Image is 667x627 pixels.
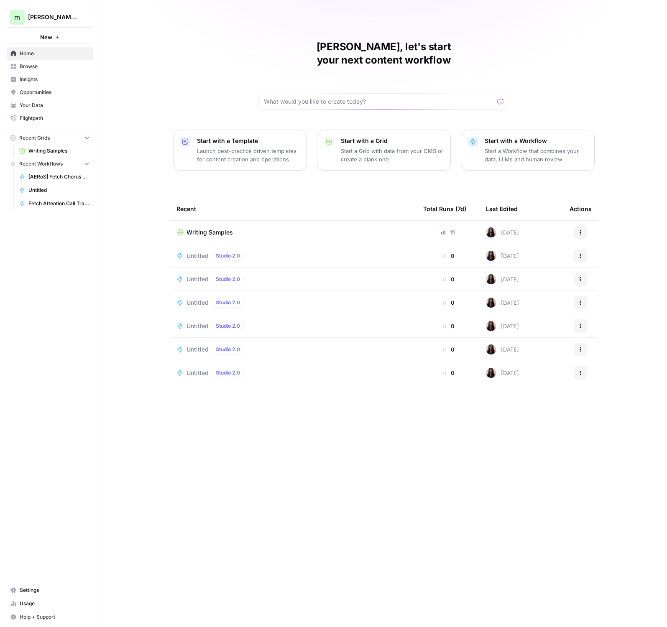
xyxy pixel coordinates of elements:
[486,197,518,220] div: Last Edited
[486,227,519,237] div: [DATE]
[15,144,93,158] a: Writing Samples
[20,600,89,607] span: Usage
[485,147,588,163] p: Start a Workflow that combines your data, LLMs and human review
[423,275,473,283] div: 0
[486,227,496,237] img: rox323kbkgutb4wcij4krxobkpon
[423,197,466,220] div: Total Runs (7d)
[176,197,410,220] div: Recent
[423,228,473,237] div: 11
[7,610,93,624] button: Help + Support
[486,251,519,261] div: [DATE]
[176,274,410,284] a: UntitledStudio 2.0
[15,184,93,197] a: Untitled
[20,89,89,96] span: Opportunities
[28,173,89,181] span: [AERoS] Fetch Chorus Transcripts
[176,298,410,308] a: UntitledStudio 2.0
[20,115,89,122] span: Flightpath
[7,132,93,144] button: Recent Grids
[176,368,410,378] a: UntitledStudio 2.0
[187,298,209,307] span: Untitled
[187,228,233,237] span: Writing Samples
[19,134,50,142] span: Recent Grids
[486,274,496,284] img: rox323kbkgutb4wcij4krxobkpon
[486,251,496,261] img: rox323kbkgutb4wcij4krxobkpon
[176,321,410,331] a: UntitledStudio 2.0
[28,200,89,207] span: Fetch Attention Call Transcripts
[20,63,89,70] span: Browse
[423,369,473,377] div: 0
[7,584,93,597] a: Settings
[7,99,93,112] a: Your Data
[216,346,240,353] span: Studio 2.0
[423,298,473,307] div: 0
[258,40,509,67] h1: [PERSON_NAME], let's start your next content workflow
[216,275,240,283] span: Studio 2.0
[423,322,473,330] div: 0
[28,13,79,21] span: [PERSON_NAME] aircraft tests
[486,321,519,331] div: [DATE]
[187,369,209,377] span: Untitled
[461,130,595,171] button: Start with a WorkflowStart a Workflow that combines your data, LLMs and human review
[20,76,89,83] span: Insights
[264,97,494,106] input: What would you like to create today?
[216,299,240,306] span: Studio 2.0
[570,197,592,220] div: Actions
[216,252,240,260] span: Studio 2.0
[486,321,496,331] img: rox323kbkgutb4wcij4krxobkpon
[173,130,307,171] button: Start with a TemplateLaunch best-practice driven templates for content creation and operations
[486,274,519,284] div: [DATE]
[197,137,300,145] p: Start with a Template
[176,228,410,237] a: Writing Samples
[28,186,89,194] span: Untitled
[486,298,496,308] img: rox323kbkgutb4wcij4krxobkpon
[7,158,93,170] button: Recent Workflows
[28,147,89,155] span: Writing Samples
[176,251,410,261] a: UntitledStudio 2.0
[7,7,93,28] button: Workspace: melanie aircraft tests
[7,112,93,125] a: Flightpath
[7,86,93,99] a: Opportunities
[486,368,496,378] img: rox323kbkgutb4wcij4krxobkpon
[7,47,93,60] a: Home
[341,137,444,145] p: Start with a Grid
[317,130,451,171] button: Start with a GridStart a Grid with data from your CMS or create a blank one
[15,197,93,210] a: Fetch Attention Call Transcripts
[485,137,588,145] p: Start with a Workflow
[486,298,519,308] div: [DATE]
[20,102,89,109] span: Your Data
[176,344,410,354] a: UntitledStudio 2.0
[187,252,209,260] span: Untitled
[7,73,93,86] a: Insights
[7,597,93,610] a: Usage
[216,369,240,377] span: Studio 2.0
[7,60,93,73] a: Browse
[7,31,93,43] button: New
[20,613,89,621] span: Help + Support
[20,50,89,57] span: Home
[187,275,209,283] span: Untitled
[20,586,89,594] span: Settings
[486,368,519,378] div: [DATE]
[341,147,444,163] p: Start a Grid with data from your CMS or create a blank one
[197,147,300,163] p: Launch best-practice driven templates for content creation and operations
[187,345,209,354] span: Untitled
[40,33,52,41] span: New
[14,12,20,22] span: m
[423,345,473,354] div: 0
[486,344,519,354] div: [DATE]
[19,160,63,168] span: Recent Workflows
[187,322,209,330] span: Untitled
[15,170,93,184] a: [AERoS] Fetch Chorus Transcripts
[486,344,496,354] img: rox323kbkgutb4wcij4krxobkpon
[423,252,473,260] div: 0
[216,322,240,330] span: Studio 2.0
